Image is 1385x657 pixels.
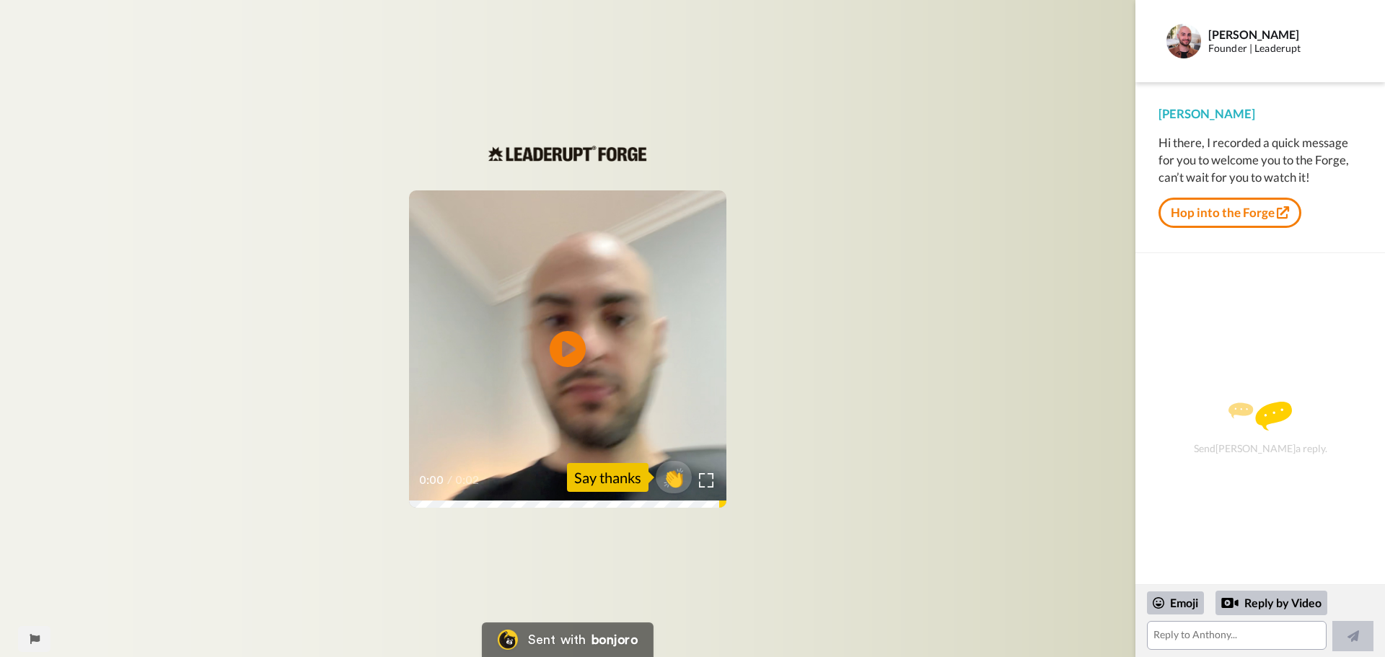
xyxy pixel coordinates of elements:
div: Send [PERSON_NAME] a reply. [1155,278,1366,577]
div: Sent with [528,633,586,646]
div: Reply by Video [1215,591,1327,615]
div: [PERSON_NAME] [1208,27,1361,41]
img: message.svg [1228,402,1292,431]
img: Profile Image [1166,24,1201,58]
div: Founder | Leaderupt [1208,43,1361,55]
div: Say thanks [567,463,648,492]
div: Reply by Video [1221,594,1239,612]
a: Hop into the Forge [1158,198,1301,228]
a: Bonjoro LogoSent withbonjoro [482,622,654,657]
img: Full screen [699,473,713,488]
img: Bonjoro Logo [498,630,518,650]
span: / [447,472,452,489]
span: 0:02 [455,472,480,489]
div: Hi there, I recorded a quick message for you to welcome you to the Forge, can’t wait for you to w... [1158,134,1362,186]
span: 👏 [656,466,692,489]
div: Emoji [1147,591,1204,614]
div: bonjoro [592,633,638,646]
span: 0:00 [419,472,444,489]
div: [PERSON_NAME] [1158,105,1362,123]
button: 👏 [656,461,692,493]
img: 9e64dc9d-f57f-4024-8b15-c5e25a420067 [488,146,647,162]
